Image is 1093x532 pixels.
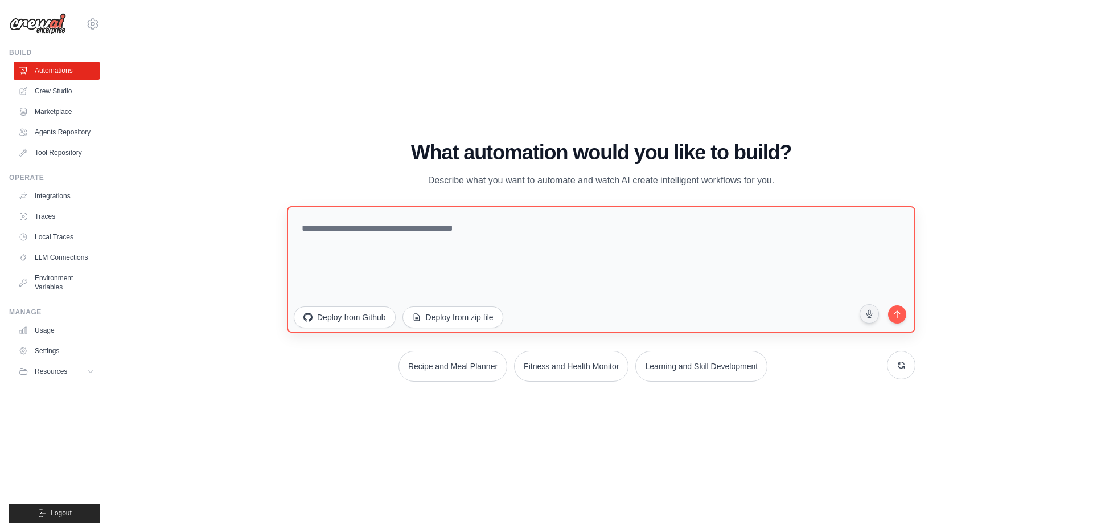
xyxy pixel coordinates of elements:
div: Widget de chat [1036,477,1093,532]
a: Settings [14,342,100,360]
p: Describe what you want to automate and watch AI create intelligent workflows for you. [410,173,792,188]
a: Agents Repository [14,123,100,141]
a: Crew Studio [14,82,100,100]
span: Resources [35,367,67,376]
a: Traces [14,207,100,226]
a: Marketplace [14,103,100,121]
a: Integrations [14,187,100,205]
button: Fitness and Health Monitor [514,351,628,382]
h1: What automation would you like to build? [287,141,915,164]
div: Manage [9,308,100,317]
div: Build [9,48,100,57]
button: Learning and Skill Development [635,351,767,382]
a: LLM Connections [14,248,100,267]
a: Local Traces [14,228,100,246]
img: Logo [9,13,66,35]
button: Resources [14,362,100,380]
button: Recipe and Meal Planner [398,351,507,382]
a: Tool Repository [14,144,100,162]
a: Usage [14,321,100,339]
a: Environment Variables [14,269,100,296]
span: Logout [51,509,72,518]
iframe: Chat Widget [1036,477,1093,532]
div: Operate [9,173,100,182]
button: Deploy from zip file [402,306,503,328]
button: Logout [9,504,100,523]
button: Deploy from Github [294,306,396,328]
a: Automations [14,62,100,80]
